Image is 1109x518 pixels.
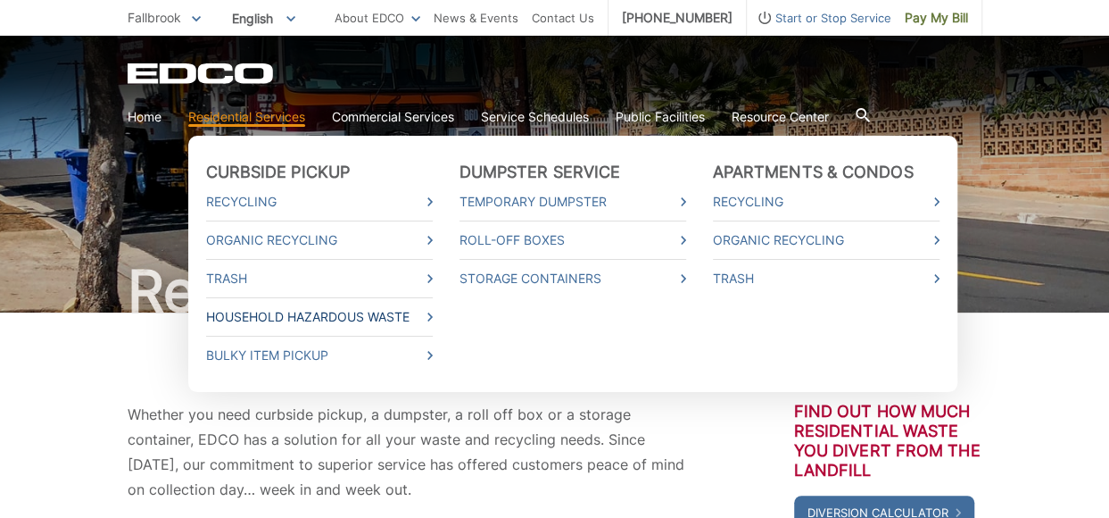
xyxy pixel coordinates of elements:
[616,107,705,127] a: Public Facilities
[188,107,305,127] a: Residential Services
[713,230,939,250] a: Organic Recycling
[532,8,594,28] a: Contact Us
[128,107,161,127] a: Home
[459,163,621,182] a: Dumpster Service
[434,8,518,28] a: News & Events
[206,269,433,288] a: Trash
[459,192,686,212] a: Temporary Dumpster
[713,192,939,212] a: Recycling
[219,4,309,33] span: English
[332,107,454,127] a: Commercial Services
[206,230,433,250] a: Organic Recycling
[206,307,433,327] a: Household Hazardous Waste
[713,163,914,182] a: Apartments & Condos
[732,107,829,127] a: Resource Center
[128,63,276,84] a: EDCD logo. Return to the homepage.
[459,230,686,250] a: Roll-Off Boxes
[713,269,939,288] a: Trash
[335,8,420,28] a: About EDCO
[128,10,181,25] span: Fallbrook
[481,107,589,127] a: Service Schedules
[206,163,351,182] a: Curbside Pickup
[206,346,433,365] a: Bulky Item Pickup
[206,192,433,212] a: Recycling
[128,402,686,502] p: Whether you need curbside pickup, a dumpster, a roll off box or a storage container, EDCO has a s...
[128,263,982,320] h1: Residential Services
[459,269,686,288] a: Storage Containers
